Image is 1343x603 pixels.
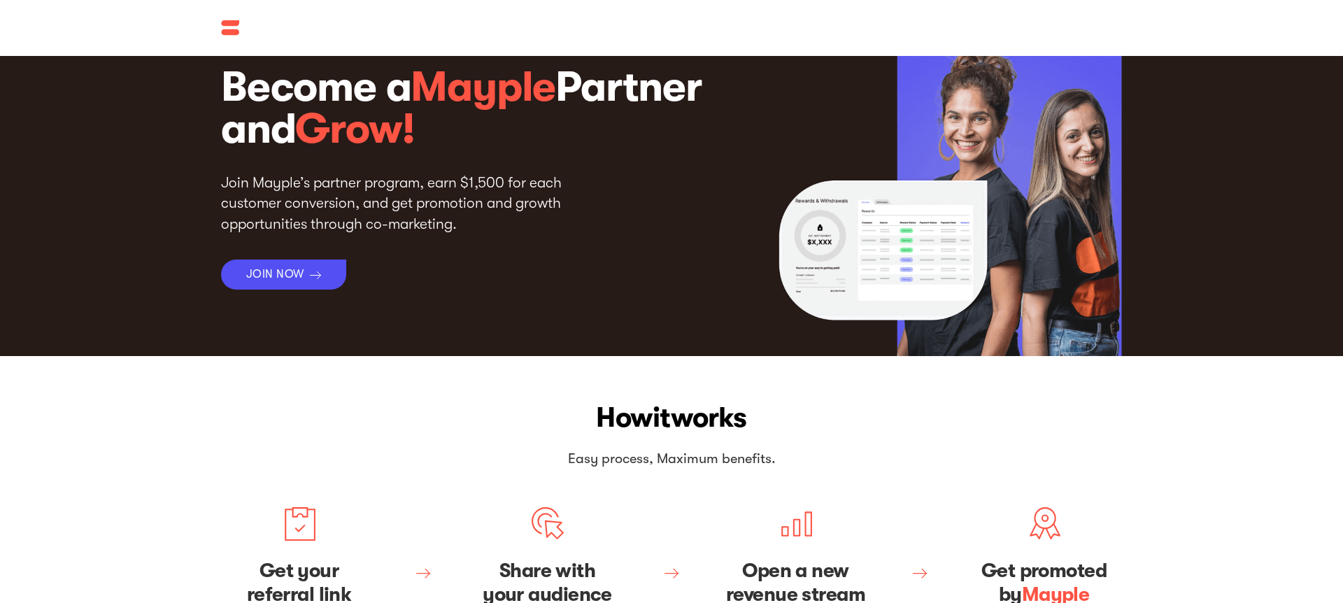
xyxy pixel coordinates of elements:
[530,506,565,541] img: Find a match
[221,66,741,150] h1: Become a Partner and
[246,268,304,281] div: JOIN NOW
[282,506,317,541] img: Create your marketing brief.
[779,506,813,541] img: Grow your business
[221,173,585,234] p: Join Mayple’s partner program, earn $1,500 for each customer conversion, and get promotion and gr...
[411,63,555,111] span: Mayple
[409,448,934,469] p: Easy process, Maximum benefits.
[295,105,414,153] span: Grow!
[1027,506,1062,541] img: Grow your business
[221,15,340,41] img: mayple logo
[221,260,346,290] a: JOIN NOW
[193,398,1150,437] h2: How works
[653,402,670,434] span: it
